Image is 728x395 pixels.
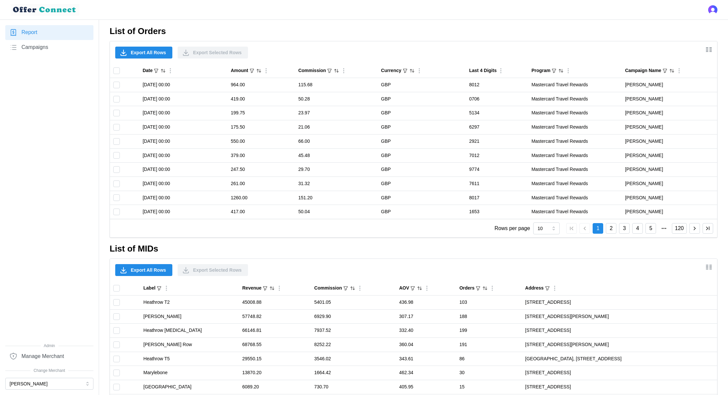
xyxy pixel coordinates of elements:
[314,285,342,292] div: Commission
[466,191,528,205] td: 8017
[227,78,295,92] td: 964.00
[378,163,466,177] td: GBP
[466,177,528,191] td: 7611
[227,205,295,219] td: 417.00
[528,78,622,92] td: Mastercard Travel Rewards
[466,148,528,163] td: 7012
[565,67,572,74] button: Column Actions
[522,324,717,338] td: [STREET_ADDRESS]
[489,285,496,292] button: Column Actions
[227,191,295,205] td: 1260.00
[295,92,378,106] td: 50.28
[528,106,622,120] td: Mastercard Travel Rewards
[113,180,120,187] input: Toggle select row
[140,366,239,380] td: Marylebone
[525,285,544,292] div: Address
[340,67,347,74] button: Column Actions
[178,47,248,59] button: Export Selected Rows
[311,309,396,324] td: 6929.90
[193,47,242,58] span: Export Selected Rows
[140,296,239,310] td: Heathrow T2
[227,120,295,135] td: 175.50
[143,285,156,292] div: Label
[466,78,528,92] td: 8012
[396,352,456,366] td: 343.61
[333,68,339,74] button: Sort by Commission descending
[396,309,456,324] td: 307.17
[113,327,120,334] input: Toggle select row
[311,296,396,310] td: 5401.05
[21,43,48,52] span: Campaigns
[139,106,227,120] td: [DATE] 00:00
[295,120,378,135] td: 21.06
[466,92,528,106] td: 0706
[606,223,616,234] button: 2
[378,120,466,135] td: GBP
[622,134,717,148] td: [PERSON_NAME]
[160,68,166,74] button: Sort by Date descending
[497,67,504,74] button: Column Actions
[113,299,120,306] input: Toggle select row
[311,380,396,394] td: 730.70
[378,134,466,148] td: GBP
[522,309,717,324] td: [STREET_ADDRESS][PERSON_NAME]
[113,166,120,173] input: Toggle select row
[295,177,378,191] td: 31.32
[522,380,717,394] td: [STREET_ADDRESS]
[396,338,456,352] td: 360.04
[113,356,120,362] input: Toggle select row
[113,152,120,159] input: Toggle select row
[143,67,153,74] div: Date
[21,352,64,361] span: Manage Merchant
[139,134,227,148] td: [DATE] 00:00
[115,47,172,59] button: Export All Rows
[139,148,227,163] td: [DATE] 00:00
[113,110,120,116] input: Toggle select row
[295,78,378,92] td: 115.68
[378,177,466,191] td: GBP
[5,40,93,55] a: Campaigns
[528,134,622,148] td: Mastercard Travel Rewards
[140,380,239,394] td: [GEOGRAPHIC_DATA]
[399,285,409,292] div: AOV
[350,285,356,291] button: Sort by Commission descending
[227,92,295,106] td: 419.00
[113,370,120,376] input: Toggle select row
[115,264,172,276] button: Export All Rows
[239,352,311,366] td: 29550.15
[522,366,717,380] td: [STREET_ADDRESS]
[528,177,622,191] td: Mastercard Travel Rewards
[11,4,79,16] img: loyalBe Logo
[528,191,622,205] td: Mastercard Travel Rewards
[622,78,717,92] td: [PERSON_NAME]
[242,285,261,292] div: Revenue
[528,92,622,106] td: Mastercard Travel Rewards
[528,120,622,135] td: Mastercard Travel Rewards
[619,223,630,234] button: 3
[409,68,415,74] button: Sort by Currency ascending
[5,368,93,374] span: Change Merchant
[113,194,120,201] input: Toggle select row
[703,261,714,273] button: Show/Hide columns
[551,285,558,292] button: Column Actions
[140,309,239,324] td: [PERSON_NAME]
[528,205,622,219] td: Mastercard Travel Rewards
[113,285,120,292] input: Toggle select all
[113,96,120,102] input: Toggle select row
[456,338,522,352] td: 191
[113,209,120,215] input: Toggle select row
[417,285,423,291] button: Sort by AOV descending
[625,67,661,74] div: Campaign Name
[396,366,456,380] td: 462.34
[469,67,497,74] div: Last 4 Digits
[139,191,227,205] td: [DATE] 00:00
[459,285,474,292] div: Orders
[227,134,295,148] td: 550.00
[276,285,283,292] button: Column Actions
[239,380,311,394] td: 6089.20
[5,25,93,40] a: Report
[522,338,717,352] td: [STREET_ADDRESS][PERSON_NAME]
[456,366,522,380] td: 30
[378,205,466,219] td: GBP
[295,148,378,163] td: 45.48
